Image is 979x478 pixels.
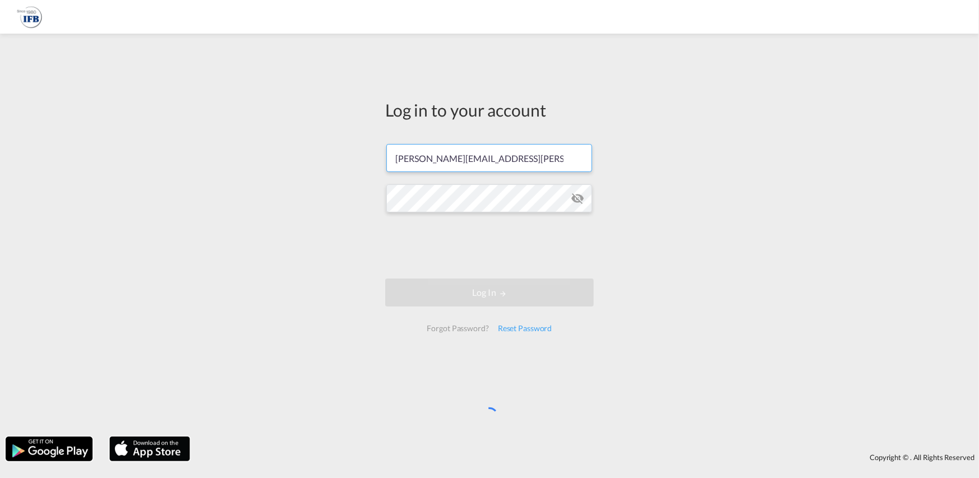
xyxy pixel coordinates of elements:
div: Log in to your account [385,98,594,122]
img: b628ab10256c11eeb52753acbc15d091.png [17,4,42,30]
div: Copyright © . All Rights Reserved [196,448,979,467]
img: google.png [4,435,94,462]
md-icon: icon-eye-off [571,192,584,205]
input: Enter email/phone number [386,144,592,172]
img: apple.png [108,435,191,462]
button: LOGIN [385,279,594,307]
iframe: reCAPTCHA [404,224,575,267]
div: Reset Password [493,318,557,338]
div: Forgot Password? [422,318,493,338]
